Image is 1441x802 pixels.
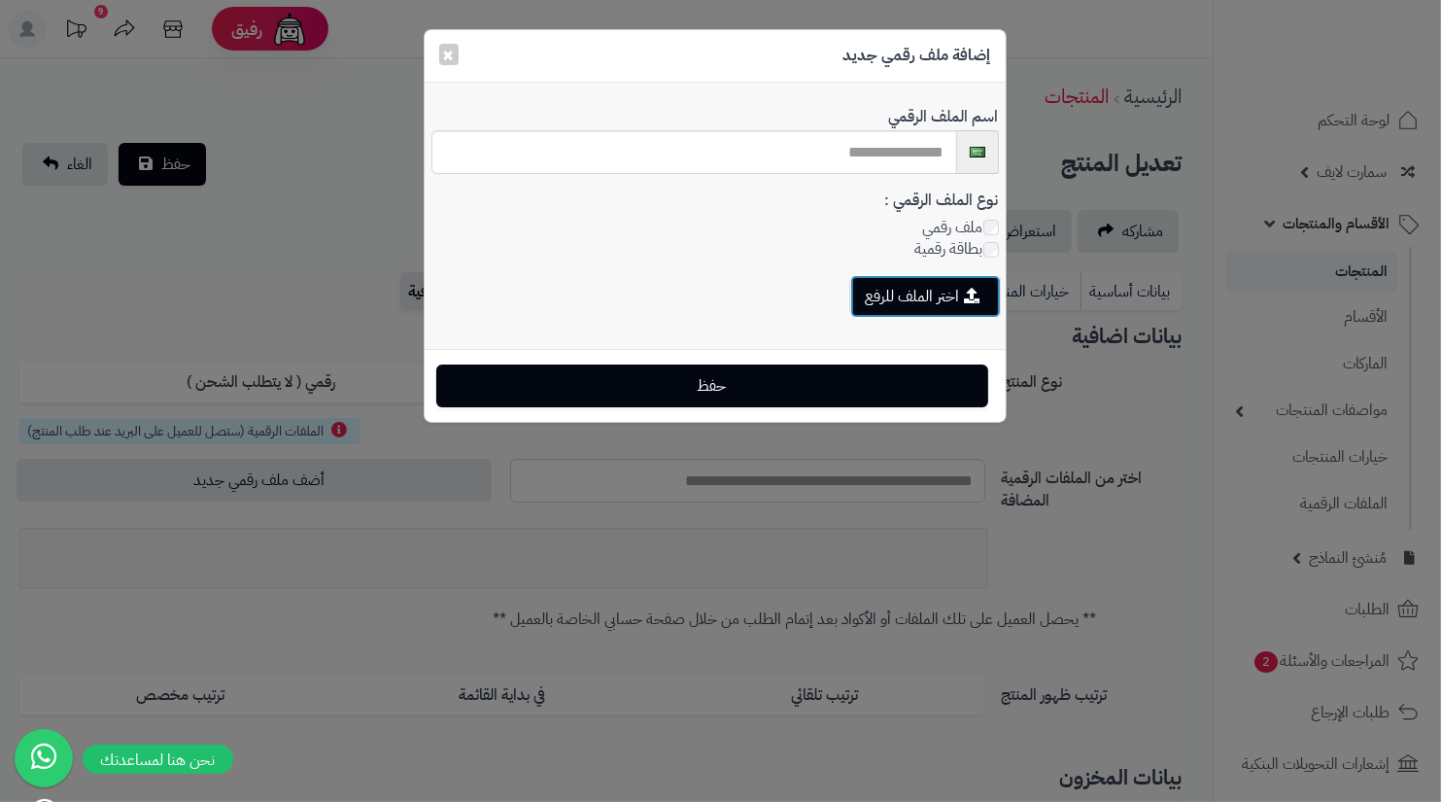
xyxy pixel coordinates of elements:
[889,97,999,128] label: اسم الملف الرقمي
[850,275,1001,318] button: اختر الملف للرفع
[843,45,991,67] h4: إضافة ملف رقمي جديد
[439,44,459,65] button: ×
[431,190,999,277] div: ملف رقمي بطاقة رقمية
[885,190,999,212] label: نوع الملف الرقمي :
[436,365,988,407] button: حفظ
[970,147,985,157] img: العربية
